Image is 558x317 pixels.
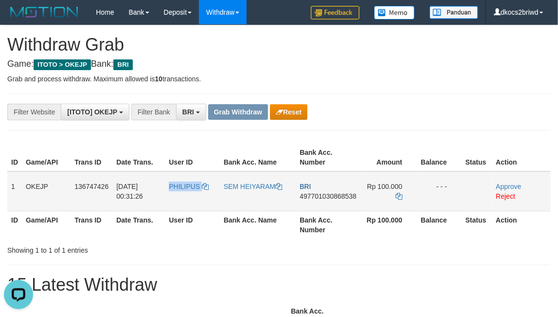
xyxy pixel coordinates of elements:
[113,59,132,70] span: BRI
[417,171,462,211] td: - - -
[220,144,296,171] th: Bank Acc. Name
[224,183,282,190] a: SEM HEIYARAM
[116,183,143,200] span: [DATE] 00:31:26
[396,192,402,200] a: Copy 100000 to clipboard
[165,144,219,171] th: User ID
[7,211,22,239] th: ID
[176,104,206,120] button: BRI
[67,108,117,116] span: [ITOTO] OKEJP
[7,59,551,69] h4: Game: Bank:
[22,211,71,239] th: Game/API
[208,104,268,120] button: Grab Withdraw
[22,144,71,171] th: Game/API
[155,75,162,83] strong: 10
[496,183,522,190] a: Approve
[131,104,176,120] div: Filter Bank
[61,104,129,120] button: [ITOTO] OKEJP
[7,5,81,19] img: MOTION_logo.png
[270,104,307,120] button: Reset
[462,211,492,239] th: Status
[296,144,360,171] th: Bank Acc. Number
[7,104,61,120] div: Filter Website
[374,6,415,19] img: Button%20Memo.svg
[430,6,478,19] img: panduan.png
[4,4,33,33] button: Open LiveChat chat widget
[360,211,417,239] th: Rp 100.000
[7,74,551,84] p: Grab and process withdraw. Maximum allowed is transactions.
[7,242,225,255] div: Showing 1 to 1 of 1 entries
[182,108,194,116] span: BRI
[71,211,112,239] th: Trans ID
[7,275,551,295] h1: 15 Latest Withdraw
[74,183,108,190] span: 136747426
[7,144,22,171] th: ID
[417,211,462,239] th: Balance
[112,144,165,171] th: Date Trans.
[300,183,311,190] span: BRI
[71,144,112,171] th: Trans ID
[311,6,360,19] img: Feedback.jpg
[367,183,402,190] span: Rp 100.000
[492,144,551,171] th: Action
[169,183,200,190] span: PHILIPUS
[496,192,516,200] a: Reject
[296,211,360,239] th: Bank Acc. Number
[492,211,551,239] th: Action
[34,59,91,70] span: ITOTO > OKEJP
[165,211,219,239] th: User ID
[22,171,71,211] td: OKEJP
[462,144,492,171] th: Status
[417,144,462,171] th: Balance
[7,171,22,211] td: 1
[112,211,165,239] th: Date Trans.
[169,183,209,190] a: PHILIPUS
[220,211,296,239] th: Bank Acc. Name
[360,144,417,171] th: Amount
[7,35,551,55] h1: Withdraw Grab
[300,192,357,200] span: Copy 497701030868538 to clipboard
